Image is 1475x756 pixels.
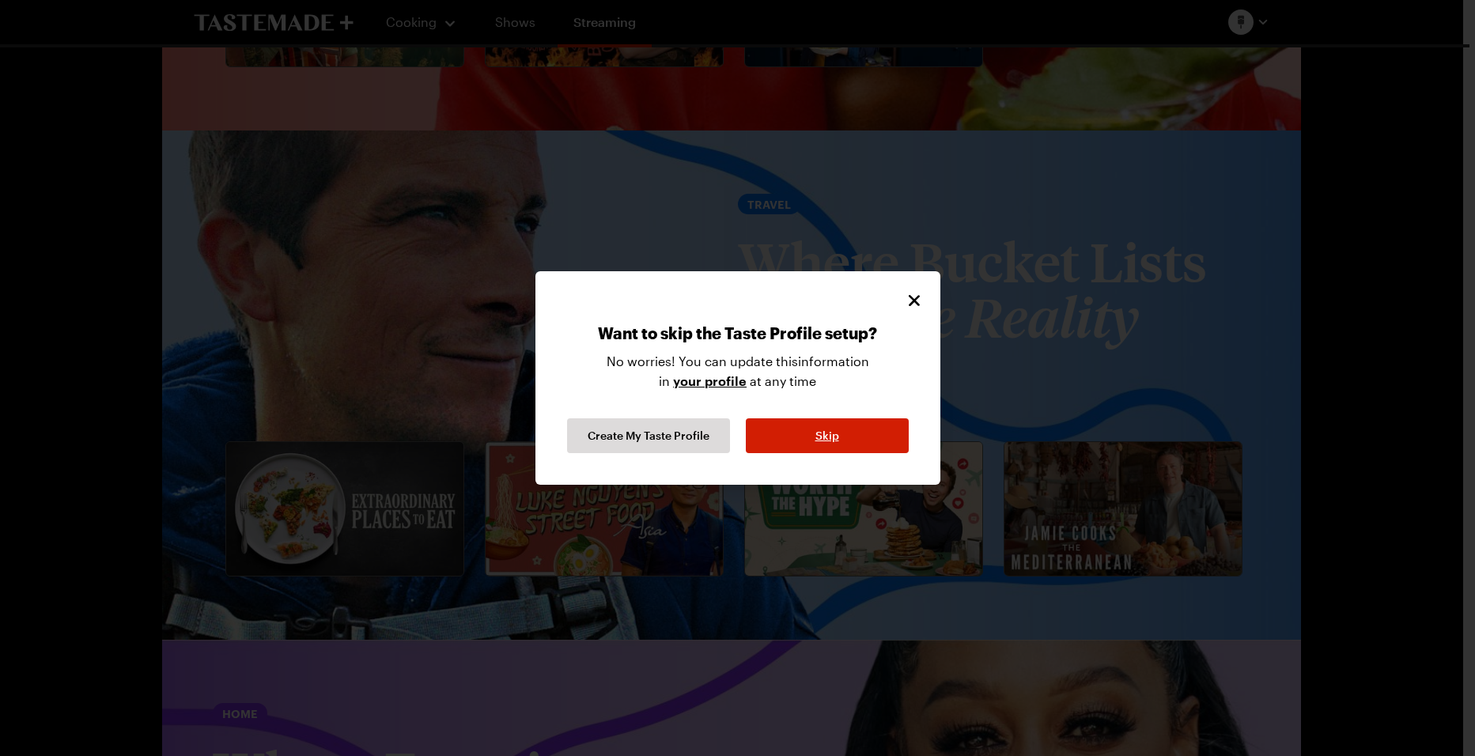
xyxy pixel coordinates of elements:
span: Create My Taste Profile [588,428,709,444]
p: No worries! You can update this information in at any time [607,352,869,403]
a: your profile [673,372,747,389]
button: Skip Taste Profile [746,418,909,453]
button: Continue Taste Profile [567,418,730,453]
button: Close [904,290,925,311]
span: Skip [815,428,839,444]
p: Want to skip the Taste Profile setup? [598,323,877,352]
